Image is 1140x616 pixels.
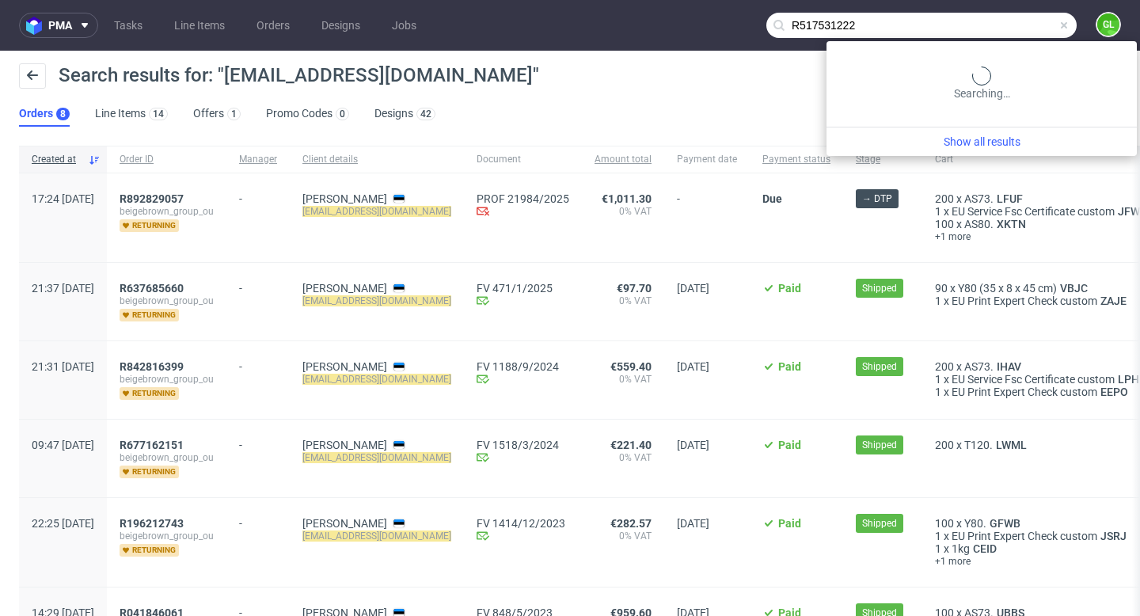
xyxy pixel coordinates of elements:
[120,373,214,386] span: beigebrown_group_ou
[120,295,214,307] span: beigebrown_group_ou
[382,13,426,38] a: Jobs
[302,374,451,385] mark: [EMAIL_ADDRESS][DOMAIN_NAME]
[477,439,569,451] a: FV 1518/3/2024
[95,101,168,127] a: Line Items14
[302,452,451,463] mark: [EMAIL_ADDRESS][DOMAIN_NAME]
[120,360,184,373] span: R842816399
[952,542,970,555] span: 1kg
[935,282,948,295] span: 90
[120,517,187,530] a: R196212743
[935,373,941,386] span: 1
[477,282,569,295] a: FV 471/1/2025
[994,360,1024,373] a: IHAV
[935,205,941,218] span: 1
[19,101,70,127] a: Orders8
[104,13,152,38] a: Tasks
[677,439,709,451] span: [DATE]
[994,192,1026,205] span: LFUF
[239,276,277,295] div: -
[59,64,539,86] span: Search results for: "[EMAIL_ADDRESS][DOMAIN_NAME]"
[239,511,277,530] div: -
[120,517,184,530] span: R196212743
[302,439,387,451] a: [PERSON_NAME]
[935,439,954,451] span: 200
[1097,386,1131,398] span: EEPO
[970,542,1000,555] span: CEID
[302,295,451,306] mark: [EMAIL_ADDRESS][DOMAIN_NAME]
[477,153,569,166] span: Document
[952,373,1115,386] span: EU Service Fsc Certificate custom
[1057,282,1091,295] a: VBJC
[1097,530,1130,542] a: JSRJ
[120,466,179,478] span: returning
[617,282,652,295] span: €97.70
[32,360,94,373] span: 21:31 [DATE]
[302,192,387,205] a: [PERSON_NAME]
[677,153,737,166] span: Payment date
[964,439,993,451] span: T120.
[302,153,451,166] span: Client details
[958,282,1057,295] span: Y80 (35 x 8 x 45 cm)
[26,17,48,35] img: logo
[374,101,435,127] a: Designs42
[32,439,94,451] span: 09:47 [DATE]
[420,108,431,120] div: 42
[247,13,299,38] a: Orders
[602,192,652,205] span: €1,011.30
[32,153,82,166] span: Created at
[60,108,66,120] div: 8
[862,516,897,530] span: Shipped
[778,282,801,295] span: Paid
[302,282,387,295] a: [PERSON_NAME]
[239,354,277,373] div: -
[778,517,801,530] span: Paid
[302,206,451,217] mark: [EMAIL_ADDRESS][DOMAIN_NAME]
[935,192,954,205] span: 200
[778,360,801,373] span: Paid
[477,517,569,530] a: FV 1414/12/2023
[677,282,709,295] span: [DATE]
[302,360,387,373] a: [PERSON_NAME]
[595,530,652,542] span: 0% VAT
[120,192,187,205] a: R892829057
[120,153,214,166] span: Order ID
[677,192,737,243] span: -
[477,192,569,205] a: PROF 21984/2025
[120,360,187,373] a: R842816399
[120,439,184,451] span: R677162151
[340,108,345,120] div: 0
[266,101,349,127] a: Promo Codes0
[302,530,451,542] mark: [EMAIL_ADDRESS][DOMAIN_NAME]
[32,192,94,205] span: 17:24 [DATE]
[1097,295,1130,307] a: ZAJE
[32,517,94,530] span: 22:25 [DATE]
[595,205,652,218] span: 0% VAT
[120,439,187,451] a: R677162151
[120,387,179,400] span: returning
[833,134,1130,150] a: Show all results
[935,360,954,373] span: 200
[994,218,1029,230] span: XKTN
[120,530,214,542] span: beigebrown_group_ou
[952,386,1097,398] span: EU Print Expert Check custom
[595,451,652,464] span: 0% VAT
[952,530,1097,542] span: EU Print Expert Check custom
[964,360,994,373] span: AS73.
[120,544,179,557] span: returning
[986,517,1024,530] a: GFWB
[952,295,1097,307] span: EU Print Expert Check custom
[595,295,652,307] span: 0% VAT
[19,13,98,38] button: pma
[993,439,1030,451] span: LWML
[762,153,830,166] span: Payment status
[935,295,941,307] span: 1
[935,530,941,542] span: 1
[862,359,897,374] span: Shipped
[120,205,214,218] span: beigebrown_group_ou
[610,439,652,451] span: €221.40
[120,282,184,295] span: R637685660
